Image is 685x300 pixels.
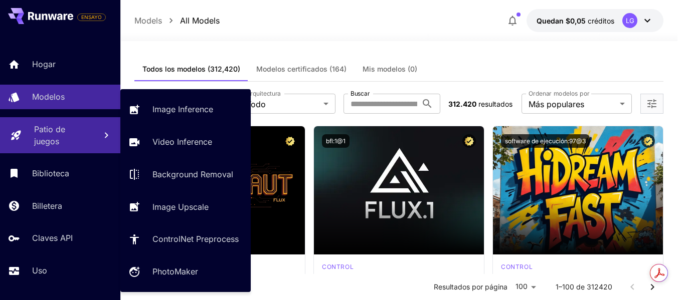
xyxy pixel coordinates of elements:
[134,15,162,27] p: Models
[326,137,346,145] font: bfl:1@1
[120,162,251,187] a: Background Removal
[641,134,655,148] button: Modelo certificado: examinado para garantizar un rendimiento óptimo e incluye licencia comercial.
[529,90,590,97] font: Ordenar modelos por
[77,11,106,23] span: Agregue su tarjeta de pago para habilitar la funcionalidad completa de la plataforma.
[537,16,614,26] div: $0.05
[32,168,69,178] font: Biblioteca
[322,263,354,270] font: control
[462,134,476,148] button: Modelo certificado: examinado para garantizar un rendimiento óptimo e incluye licencia comercial.
[32,201,62,211] font: Billetera
[478,100,512,108] font: resultados
[646,98,658,110] button: Abrir más filtros
[322,262,354,271] div: fluxpro
[626,17,634,25] font: LG
[81,14,102,20] font: ENSAYO
[152,201,209,213] p: Image Upscale
[322,273,476,282] div: FLUX.1 [pro]
[120,227,251,251] a: ControlNet Preprocess
[501,273,655,282] div: HiDream-I1-Rápido
[152,168,233,180] p: Background Removal
[34,124,65,146] font: Patio de juegos
[246,90,281,97] font: Arquitectura
[537,17,586,25] font: Quedan $0,05
[642,277,662,297] button: Ir a la página siguiente
[134,15,220,27] nav: migaja de pan
[505,137,586,145] font: software de ejecución:97@3
[180,15,220,27] p: All Models
[152,233,239,245] p: ControlNet Preprocess
[527,9,663,32] button: $0.05
[516,282,528,290] font: 100
[152,265,198,277] p: PhotoMaker
[32,265,47,275] font: Uso
[142,65,240,73] font: Todos los modelos (312,420)
[501,262,533,271] div: HiDream Rápido
[152,103,213,115] p: Image Inference
[283,134,297,148] button: Modelo certificado: examinado para garantizar un rendimiento óptimo e incluye licencia comercial.
[120,194,251,219] a: Image Upscale
[363,65,417,73] font: Mis modelos (0)
[152,136,212,148] p: Video Inference
[246,99,266,109] font: Todo
[120,97,251,122] a: Image Inference
[32,233,73,243] font: Claves API
[120,130,251,154] a: Video Inference
[529,99,584,109] font: Más populares
[256,65,347,73] font: Modelos certificados (164)
[434,282,507,291] font: Resultados por página
[120,259,251,284] a: PhotoMaker
[448,100,476,108] font: 312.420
[32,92,65,102] font: Modelos
[351,90,370,97] font: Buscar
[588,17,614,25] font: créditos
[556,282,612,291] font: 1–100 de 312420
[32,59,56,69] font: Hogar
[501,263,533,270] font: control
